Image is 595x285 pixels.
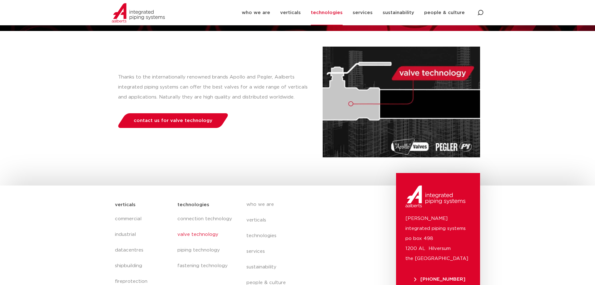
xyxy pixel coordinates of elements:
[414,277,465,282] span: [PHONE_NUMBER]
[177,227,234,242] a: valve technology
[115,200,136,210] h5: verticals
[177,200,209,210] h5: technologies
[134,118,212,123] span: contact us for valve technology
[246,197,361,212] a: who we are
[115,242,171,258] a: datacentres
[405,214,471,264] p: [PERSON_NAME] integrated piping systems po box 498 1200 AL Hilversum the [GEOGRAPHIC_DATA]
[116,113,230,128] a: contact us for valve technology
[177,242,234,258] a: piping technology
[115,258,171,274] a: shipbuilding
[246,228,361,244] a: technologies
[246,212,361,228] a: verticals
[115,211,171,227] a: commercial
[177,211,234,227] a: connection technology
[115,227,171,242] a: industrial
[177,258,234,274] a: fastening technology
[246,244,361,259] a: services
[405,277,474,282] a: [PHONE_NUMBER]
[118,72,310,102] p: Thanks to the internationally renowned brands Apollo and Pegler, Aalberts integrated piping syste...
[246,259,361,275] a: sustainability
[177,211,234,274] nav: Menu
